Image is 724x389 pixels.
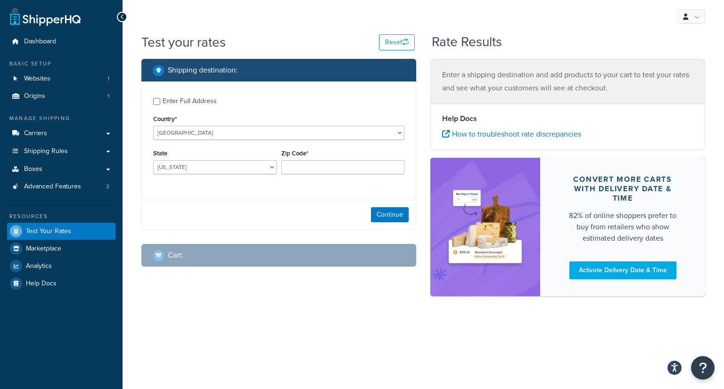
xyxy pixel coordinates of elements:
[24,130,47,138] span: Carriers
[24,165,42,173] span: Boxes
[24,183,81,191] span: Advanced Features
[153,150,167,157] label: State
[569,261,676,279] a: Activate Delivery Date & Time
[7,60,115,68] div: Basic Setup
[26,227,71,235] span: Test Your Rates
[24,38,56,46] span: Dashboard
[168,66,238,74] h2: Shipping destination :
[7,88,115,105] a: Origins1
[7,125,115,142] a: Carriers
[7,212,115,220] div: Resources
[7,88,115,105] li: Origins
[281,150,308,157] label: Zip Code*
[26,245,61,253] span: Marketplace
[163,95,217,108] div: Enter Full Address
[442,68,693,95] p: Enter a shipping destination and add products to your cart to test your rates and see what your c...
[24,92,45,100] span: Origins
[691,356,715,380] button: Open Resource Center
[442,129,581,139] a: How to troubleshoot rate discrepancies
[26,262,52,270] span: Analytics
[563,175,683,203] div: Convert more carts with delivery date & time
[7,178,115,195] a: Advanced Features2
[7,70,115,88] li: Websites
[153,115,177,122] label: Country*
[432,35,502,49] h2: Rate Results
[26,280,57,288] span: Help Docs
[7,258,115,275] a: Analytics
[7,33,115,50] a: Dashboard
[107,75,109,83] span: 1
[444,172,526,282] img: feature-image-ddt-36eae7f7280da8017bfb280eaccd9c446f90b1fe08728e4019434db127062ab4.png
[7,114,115,122] div: Manage Shipping
[7,70,115,88] a: Websites1
[563,210,683,244] div: 82% of online shoppers prefer to buy from retailers who show estimated delivery dates
[7,161,115,178] a: Boxes
[442,113,693,124] h4: Help Docs
[24,147,68,155] span: Shipping Rules
[7,223,115,240] a: Test Your Rates
[107,92,109,100] span: 1
[24,75,50,83] span: Websites
[7,275,115,292] a: Help Docs
[7,178,115,195] li: Advanced Features
[7,143,115,160] a: Shipping Rules
[141,33,226,51] h1: Test your rates
[168,251,183,259] h2: Cart :
[379,34,415,50] button: Reset
[7,240,115,257] a: Marketplace
[106,183,109,191] span: 2
[371,207,409,222] button: Continue
[153,98,160,105] input: Enter Full Address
